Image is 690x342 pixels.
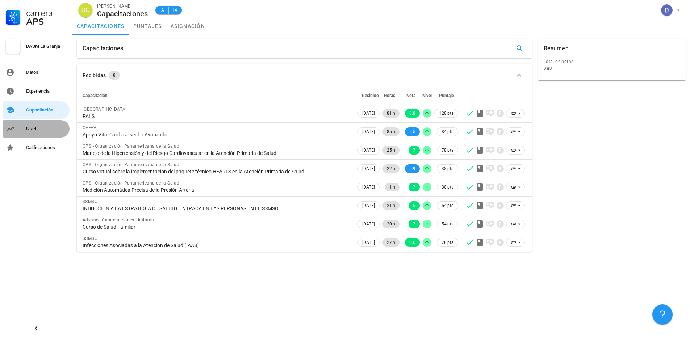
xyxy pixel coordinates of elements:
[83,199,97,204] span: SSMSO
[83,144,179,149] span: OPS - Organización Panamericana de la Salud
[83,125,96,130] span: CEFAV
[442,202,453,209] span: 54 pts
[3,120,70,138] a: Nivel
[83,236,97,241] span: SSMSO
[442,147,453,154] span: 78 pts
[83,150,350,156] div: Manejo de la Hipertensión y del Riesgo Cardiovascular en la Atención Primaria de Salud
[413,201,415,210] span: 6
[356,87,381,104] th: Recibido
[442,220,453,228] span: 54 pts
[409,109,415,118] span: 6.8
[81,3,89,17] span: DC
[83,218,154,223] span: Advance Capacitaciones Limitada
[26,43,67,49] div: DASM La Granja
[421,87,433,104] th: Nivel
[97,10,148,18] div: Capacitaciones
[544,39,569,58] div: Resumen
[3,83,70,100] a: Experiencia
[384,93,395,98] span: Horas
[77,87,356,104] th: Capacitación
[78,3,93,17] div: avatar
[83,242,350,249] div: Infecciones Asociadas a la Atención de Salud (IAAS)
[166,17,210,35] a: asignación
[26,107,67,113] div: Capacitación
[362,202,375,210] span: [DATE]
[544,65,552,72] div: 282
[26,145,67,151] div: Calificaciones
[439,93,454,98] span: Puntaje
[387,238,395,247] span: 27 h
[409,164,415,173] span: 5.9
[362,109,375,117] span: [DATE]
[83,187,350,193] div: Medición Automática Precisa de la Presión Arterial
[83,107,127,112] span: [GEOGRAPHIC_DATA]
[387,146,395,155] span: 25 h
[406,93,415,98] span: Nota
[413,183,415,191] span: 7
[26,126,67,132] div: Nivel
[413,146,415,155] span: 7
[661,4,673,16] div: avatar
[83,168,350,175] div: Curso virtual sobre la implementación del paquete técnico HEARTS en la Atención Primaria de Salud
[83,162,179,167] span: OPS - Organización Panamericana de la Salud
[387,201,395,210] span: 21 h
[362,220,375,228] span: [DATE]
[26,17,67,26] div: APS
[3,64,70,81] a: Datos
[409,238,415,247] span: 6.6
[26,88,67,94] div: Experiencia
[83,39,123,58] div: Capacitaciones
[413,220,415,228] span: 7
[387,220,395,228] span: 20 h
[439,110,453,117] span: 120 pts
[97,3,148,10] div: [PERSON_NAME]
[26,9,67,17] div: Carrera
[442,239,453,246] span: 78 pts
[387,109,395,118] span: 81 h
[3,139,70,156] a: Calificaciones
[389,183,395,191] span: 1 h
[422,93,432,98] span: Nivel
[433,87,460,104] th: Puntaje
[362,93,379,98] span: Recibido
[442,128,453,135] span: 84 pts
[362,238,375,246] span: [DATE]
[387,164,395,173] span: 22 h
[129,17,166,35] a: puntajes
[362,165,375,173] span: [DATE]
[362,128,375,136] span: [DATE]
[387,127,395,136] span: 85 h
[160,7,166,14] span: A
[362,183,375,191] span: [DATE]
[83,181,179,186] span: OPS - Organización Panamericana de la Salud
[409,127,415,136] span: 5.5
[83,113,350,119] div: PALS
[26,69,67,75] div: Datos
[113,71,116,80] span: 8
[83,71,106,79] div: Recibidas
[172,7,177,14] span: 14
[401,87,421,104] th: Nota
[72,17,129,35] a: capacitaciones
[77,64,532,87] button: Recibidas 8
[544,58,680,65] div: Total de horas
[362,146,375,154] span: [DATE]
[83,205,350,212] div: INDUCCIÓN A LA ESTRATEGIA DE SALUD CENTRADA EN LAS PERSONAS EN EL SSMSO
[83,93,108,98] span: Capacitación
[83,131,350,138] div: Apoyo Vital Cardiovascular Avanzado
[442,183,453,191] span: 30 pts
[3,101,70,119] a: Capacitación
[442,165,453,172] span: 38 pts
[83,224,350,230] div: Curso de Salud Familiar
[381,87,401,104] th: Horas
